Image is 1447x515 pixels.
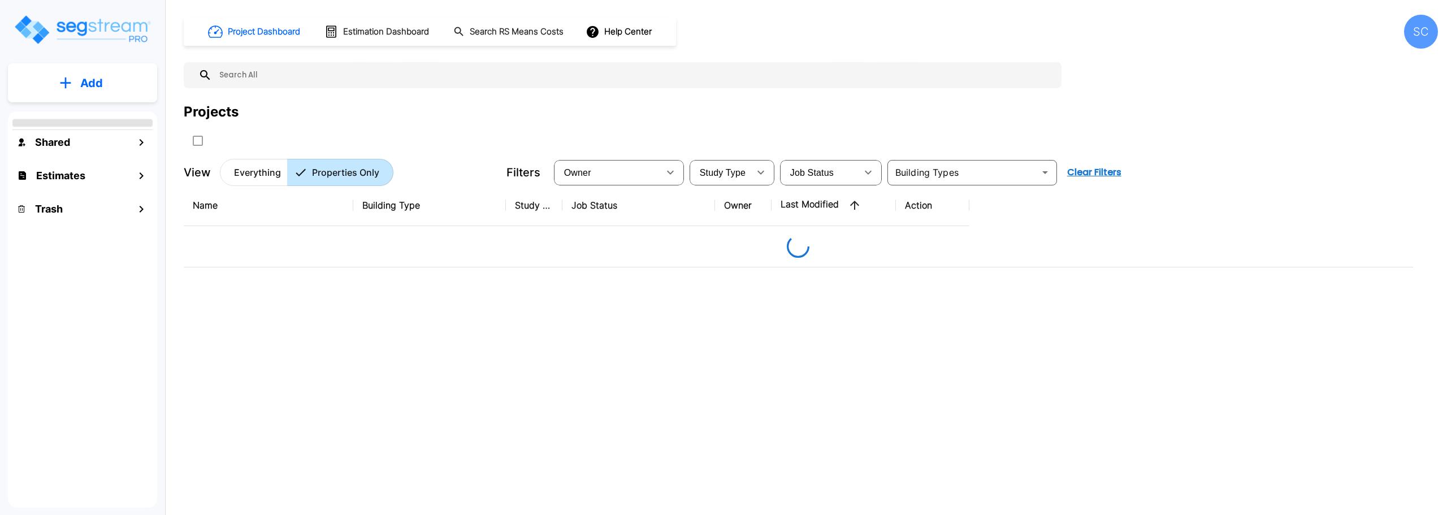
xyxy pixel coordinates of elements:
[470,25,564,38] h1: Search RS Means Costs
[13,14,151,46] img: Logo
[715,185,772,226] th: Owner
[203,19,306,44] button: Project Dashboard
[220,159,393,186] div: Platform
[36,168,85,183] h1: Estimates
[562,185,715,226] th: Job Status
[506,164,540,181] p: Filters
[80,75,103,92] p: Add
[790,168,834,178] span: Job Status
[212,62,1056,88] input: Search All
[564,168,591,178] span: Owner
[187,129,209,152] button: SelectAll
[35,135,70,150] h1: Shared
[692,157,750,188] div: Select
[1063,161,1126,184] button: Clear Filters
[184,164,211,181] p: View
[343,25,429,38] h1: Estimation Dashboard
[220,159,288,186] button: Everything
[234,166,281,179] p: Everything
[891,165,1035,180] input: Building Types
[1037,165,1053,180] button: Open
[449,21,570,43] button: Search RS Means Costs
[556,157,659,188] div: Select
[184,185,353,226] th: Name
[312,166,379,179] p: Properties Only
[287,159,393,186] button: Properties Only
[782,157,857,188] div: Select
[228,25,300,38] h1: Project Dashboard
[8,67,157,99] button: Add
[896,185,969,226] th: Action
[506,185,562,226] th: Study Type
[353,185,506,226] th: Building Type
[35,201,63,217] h1: Trash
[184,102,239,122] div: Projects
[700,168,746,178] span: Study Type
[583,21,656,42] button: Help Center
[320,20,435,44] button: Estimation Dashboard
[772,185,896,226] th: Last Modified
[1404,15,1438,49] div: SC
